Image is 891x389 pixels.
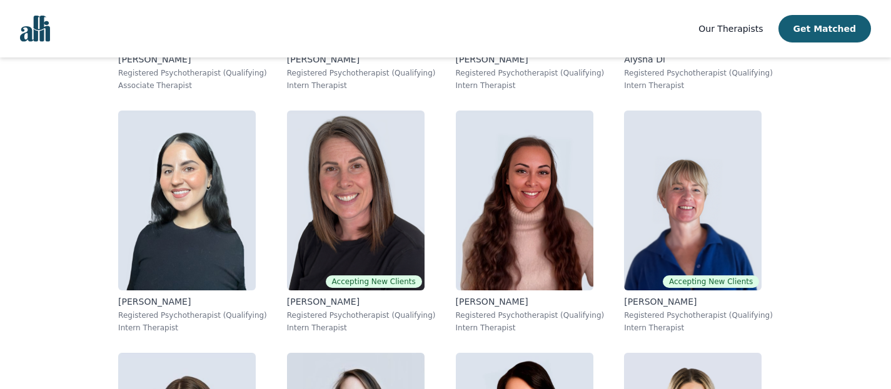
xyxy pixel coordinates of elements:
button: Get Matched [778,15,871,42]
p: [PERSON_NAME] [118,295,267,308]
p: Intern Therapist [624,323,773,333]
a: Stephanie_BunkerAccepting New Clients[PERSON_NAME]Registered Psychotherapist (Qualifying)Intern T... [277,101,446,343]
p: Associate Therapist [118,81,267,91]
p: Registered Psychotherapist (Qualifying) [287,310,436,320]
img: Marina_King [456,111,593,290]
a: Our Therapists [698,21,763,36]
p: Intern Therapist [456,323,605,333]
p: Registered Psychotherapist (Qualifying) [624,68,773,78]
span: Accepting New Clients [663,275,759,288]
p: [PERSON_NAME] [456,295,605,308]
p: Registered Psychotherapist (Qualifying) [118,68,267,78]
p: Intern Therapist [287,323,436,333]
a: Marina_King[PERSON_NAME]Registered Psychotherapist (Qualifying)Intern Therapist [446,101,615,343]
p: [PERSON_NAME] [624,295,773,308]
p: Intern Therapist [624,81,773,91]
span: Accepting New Clients [326,275,422,288]
p: Registered Psychotherapist (Qualifying) [624,310,773,320]
img: alli logo [20,16,50,42]
img: Stephanie_Bunker [287,111,425,290]
p: Intern Therapist [456,81,605,91]
a: Heather_BarkerAccepting New Clients[PERSON_NAME]Registered Psychotherapist (Qualifying)Intern The... [614,101,783,343]
p: [PERSON_NAME] [287,53,436,66]
p: [PERSON_NAME] [118,53,267,66]
p: Registered Psychotherapist (Qualifying) [287,68,436,78]
a: Ayah_El-husseini[PERSON_NAME]Registered Psychotherapist (Qualifying)Intern Therapist [108,101,277,343]
p: [PERSON_NAME] [287,295,436,308]
p: Intern Therapist [118,323,267,333]
p: Intern Therapist [287,81,436,91]
img: Heather_Barker [624,111,762,290]
p: Alysha Di [624,53,773,66]
p: Registered Psychotherapist (Qualifying) [456,68,605,78]
span: Our Therapists [698,24,763,34]
p: [PERSON_NAME] [456,53,605,66]
p: Registered Psychotherapist (Qualifying) [456,310,605,320]
p: Registered Psychotherapist (Qualifying) [118,310,267,320]
img: Ayah_El-husseini [118,111,256,290]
